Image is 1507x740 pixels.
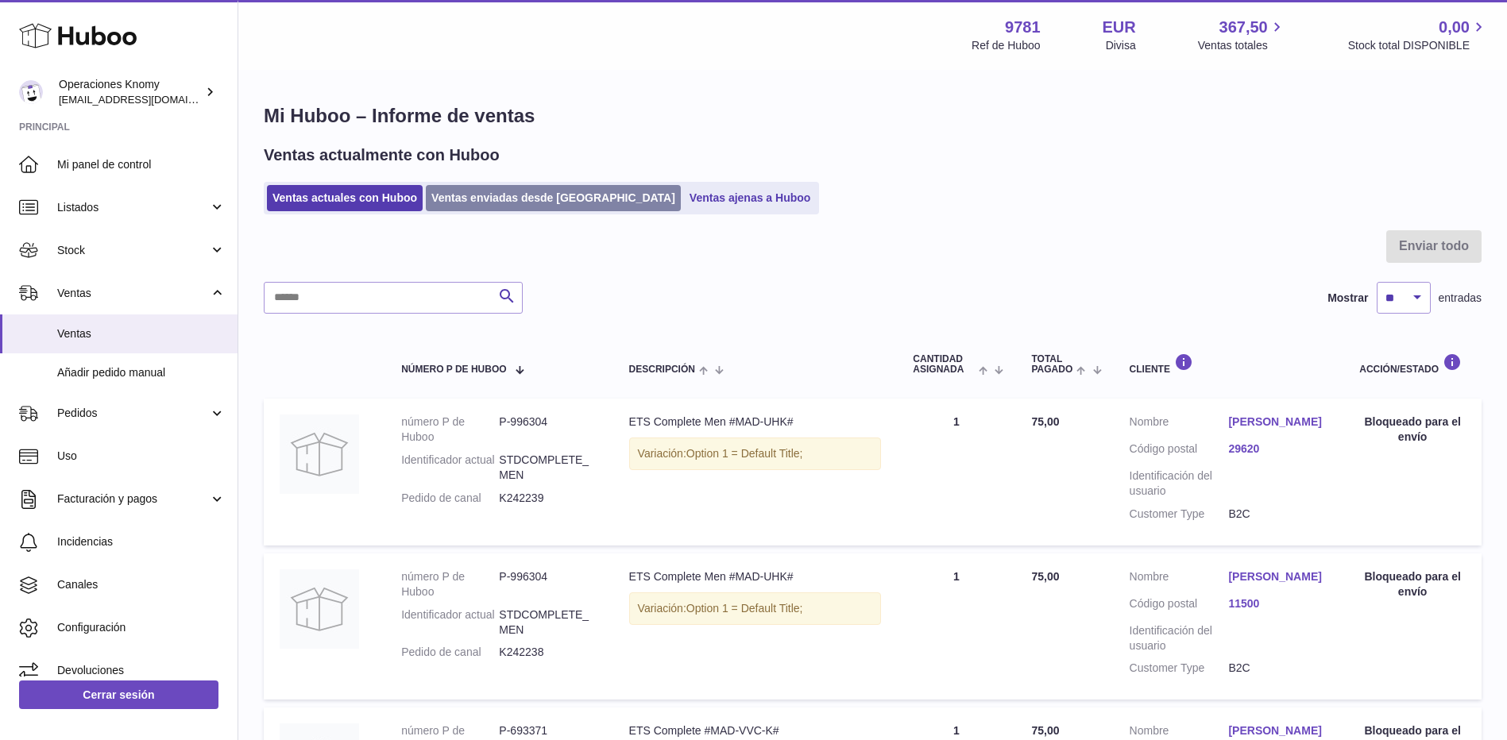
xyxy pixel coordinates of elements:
dt: Identificación del usuario [1130,623,1229,653]
dd: STDCOMPLETE_MEN [499,453,597,483]
span: Añadir pedido manual [57,365,226,380]
span: Listados [57,200,209,215]
dd: B2C [1228,507,1327,522]
span: Configuración [57,620,226,635]
div: Cliente [1130,353,1328,375]
dd: P-996304 [499,569,597,599]
h2: Ventas actualmente con Huboo [264,145,500,166]
a: 11500 [1228,596,1327,611]
td: 1 [897,399,1015,545]
a: [PERSON_NAME] [1228,414,1327,430]
dd: B2C [1228,661,1327,676]
dt: número P de Huboo [401,569,499,599]
span: Ventas [57,286,209,301]
dt: número P de Huboo [401,414,499,445]
div: Variación: [629,437,882,470]
strong: EUR [1103,17,1136,38]
dd: K242238 [499,645,597,660]
a: 29620 [1228,441,1327,457]
span: Total pagado [1031,354,1072,375]
div: ETS Complete Men #MAD-UHK# [629,569,882,584]
dt: Código postal [1130,441,1229,461]
span: Canales [57,577,226,592]
span: Option 1 = Default Title; [686,447,803,460]
a: Ventas enviadas desde [GEOGRAPHIC_DATA] [426,185,681,211]
h1: Mi Huboo – Informe de ventas [264,103,1482,129]
span: Ventas [57,326,226,341]
a: [PERSON_NAME] [1228,569,1327,584]
span: Uso [57,449,226,464]
a: 367,50 Ventas totales [1198,17,1286,53]
dt: Identificador actual [401,607,499,638]
span: entradas [1439,291,1482,306]
a: Ventas ajenas a Huboo [684,185,817,211]
dt: Pedido de canal [401,491,499,506]
span: Mi panel de control [57,157,226,172]
span: 75,00 [1031,415,1059,428]
dt: Identificador actual [401,453,499,483]
span: Stock total DISPONIBLE [1348,38,1488,53]
label: Mostrar [1327,291,1368,306]
span: 367,50 [1219,17,1268,38]
td: 1 [897,553,1015,700]
div: Divisa [1106,38,1136,53]
dt: Customer Type [1130,507,1229,522]
span: 0,00 [1439,17,1470,38]
div: Ref de Huboo [972,38,1040,53]
dd: P-996304 [499,414,597,445]
span: Stock [57,243,209,258]
span: Ventas totales [1198,38,1286,53]
span: Pedidos [57,406,209,421]
img: no-photo.jpg [280,569,359,649]
div: Operaciones Knomy [59,77,202,107]
dt: Pedido de canal [401,645,499,660]
div: Bloqueado para el envío [1359,569,1466,599]
a: 0,00 Stock total DISPONIBLE [1348,17,1488,53]
dt: Nombre [1130,569,1229,588]
img: operaciones@selfkit.com [19,80,43,104]
dt: Código postal [1130,596,1229,615]
dd: STDCOMPLETE_MEN [499,607,597,638]
span: 75,00 [1031,570,1059,583]
span: 75,00 [1031,724,1059,737]
a: Ventas actuales con Huboo [267,185,423,211]
div: ETS Complete Men #MAD-UHK# [629,414,882,430]
span: Descripción [629,364,695,375]
span: Facturación y pagos [57,491,209,507]
span: Devoluciones [57,663,226,678]
a: Cerrar sesión [19,680,218,709]
span: Cantidad ASIGNADA [913,354,975,375]
div: Bloqueado para el envío [1359,414,1466,445]
dt: Identificación del usuario [1130,468,1229,499]
span: Option 1 = Default Title; [686,602,803,615]
span: número P de Huboo [401,364,506,375]
span: [EMAIL_ADDRESS][DOMAIN_NAME] [59,93,234,106]
dt: Customer Type [1130,661,1229,676]
div: Acción/Estado [1359,353,1466,375]
span: Incidencias [57,534,226,549]
a: [PERSON_NAME] [1228,723,1327,738]
dd: K242239 [499,491,597,506]
div: Variación: [629,592,882,625]
div: ETS Complete #MAD-VVC-K# [629,723,882,738]
dt: Nombre [1130,414,1229,434]
strong: 9781 [1005,17,1041,38]
img: no-photo.jpg [280,414,359,494]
